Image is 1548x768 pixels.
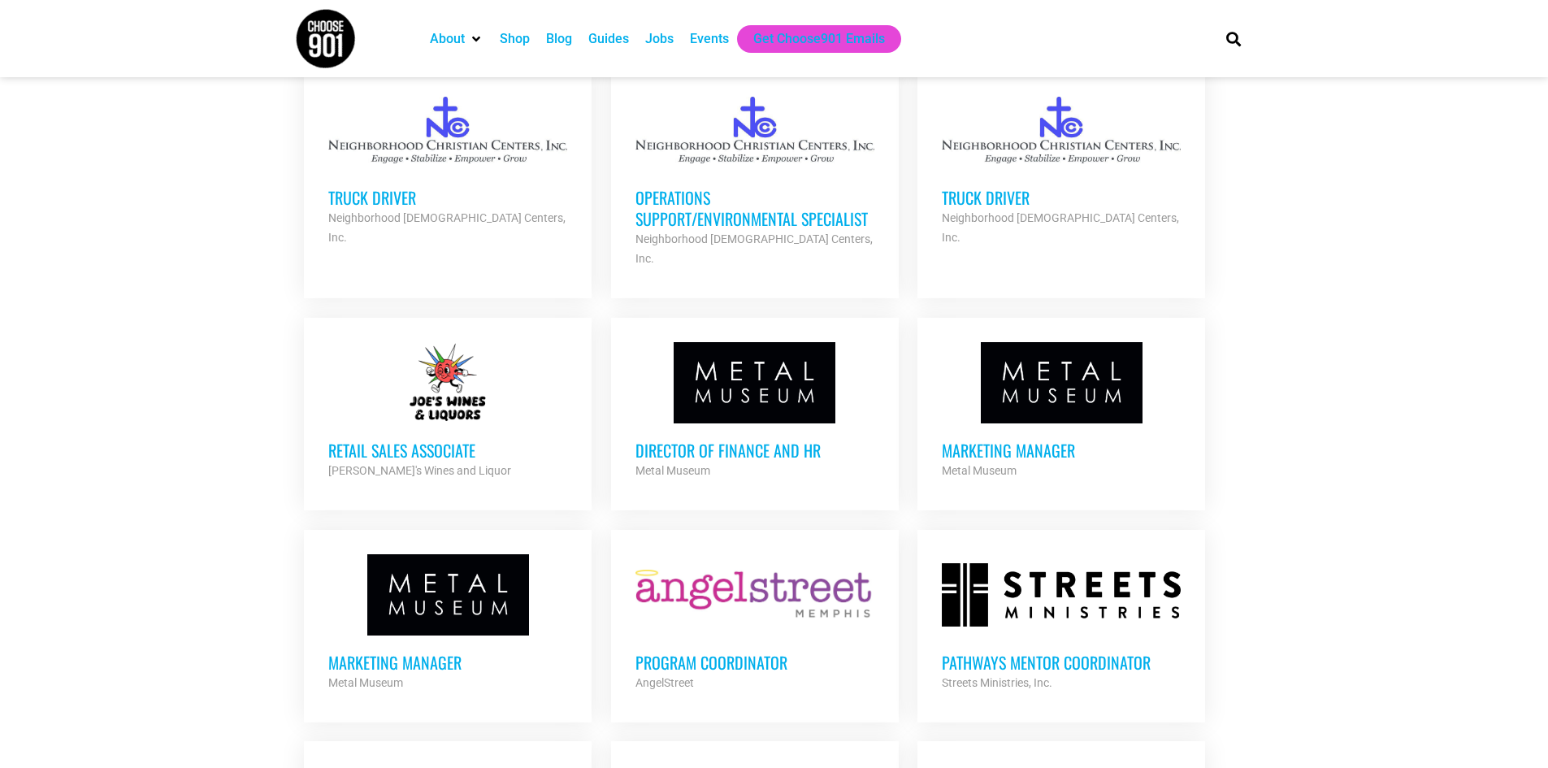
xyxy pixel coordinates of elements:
a: Program Coordinator AngelStreet [611,530,899,717]
h3: Retail Sales Associate [328,440,567,461]
h3: Director of Finance and HR [635,440,874,461]
a: Marketing Manager Metal Museum [917,318,1205,505]
strong: Neighborhood [DEMOGRAPHIC_DATA] Centers, Inc. [328,211,566,244]
a: Get Choose901 Emails [753,29,885,49]
a: Operations Support/Environmental Specialist Neighborhood [DEMOGRAPHIC_DATA] Centers, Inc. [611,65,899,293]
strong: Neighborhood [DEMOGRAPHIC_DATA] Centers, Inc. [635,232,873,265]
div: Search [1220,25,1247,52]
a: Retail Sales Associate [PERSON_NAME]'s Wines and Liquor [304,318,592,505]
strong: Metal Museum [328,676,403,689]
h3: Truck Driver [942,187,1181,208]
a: About [430,29,465,49]
a: Blog [546,29,572,49]
h3: Program Coordinator [635,652,874,673]
a: Truck Driver Neighborhood [DEMOGRAPHIC_DATA] Centers, Inc. [917,65,1205,271]
strong: Metal Museum [635,464,710,477]
h3: Pathways Mentor Coordinator [942,652,1181,673]
a: Guides [588,29,629,49]
h3: Marketing Manager [942,440,1181,461]
h3: Truck Driver [328,187,567,208]
strong: Metal Museum [942,464,1017,477]
strong: AngelStreet [635,676,694,689]
a: Jobs [645,29,674,49]
div: About [422,25,492,53]
h3: Operations Support/Environmental Specialist [635,187,874,229]
a: Shop [500,29,530,49]
a: Events [690,29,729,49]
a: Truck Driver Neighborhood [DEMOGRAPHIC_DATA] Centers, Inc. [304,65,592,271]
strong: Streets Ministries, Inc. [942,676,1052,689]
nav: Main nav [422,25,1199,53]
strong: Neighborhood [DEMOGRAPHIC_DATA] Centers, Inc. [942,211,1179,244]
a: Director of Finance and HR Metal Museum [611,318,899,505]
a: Pathways Mentor Coordinator Streets Ministries, Inc. [917,530,1205,717]
strong: [PERSON_NAME]'s Wines and Liquor [328,464,511,477]
h3: Marketing Manager [328,652,567,673]
a: Marketing Manager Metal Museum [304,530,592,717]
